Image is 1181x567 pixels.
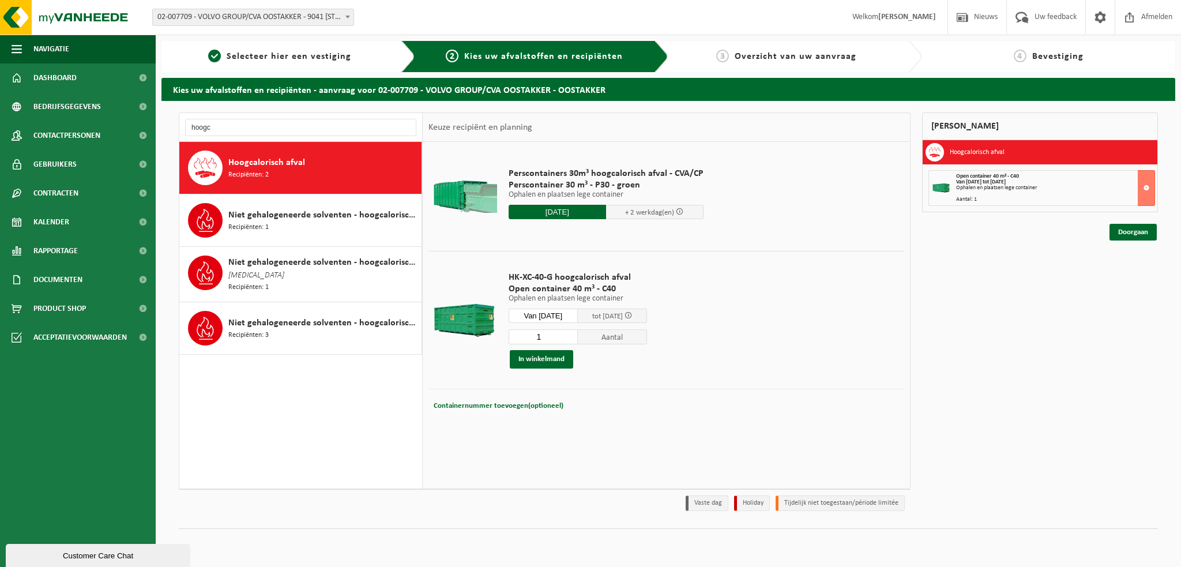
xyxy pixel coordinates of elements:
[228,156,305,170] span: Hoogcalorisch afval
[167,50,392,63] a: 1Selecteer hier een vestiging
[922,112,1159,140] div: [PERSON_NAME]
[33,63,77,92] span: Dashboard
[152,9,354,26] span: 02-007709 - VOLVO GROUP/CVA OOSTAKKER - 9041 OOSTAKKER, SMALLEHEERWEG 31
[185,119,416,136] input: Materiaal zoeken
[434,402,563,410] span: Containernummer toevoegen(optioneel)
[33,121,100,150] span: Contactpersonen
[423,113,538,142] div: Keuze recipiënt en planning
[1109,224,1157,241] a: Doorgaan
[956,197,1155,202] div: Aantal: 1
[153,9,353,25] span: 02-007709 - VOLVO GROUP/CVA OOSTAKKER - 9041 OOSTAKKER, SMALLEHEERWEG 31
[227,52,351,61] span: Selecteer hier een vestiging
[33,323,127,352] span: Acceptatievoorwaarden
[161,78,1175,100] h2: Kies uw afvalstoffen en recipiënten - aanvraag voor 02-007709 - VOLVO GROUP/CVA OOSTAKKER - OOSTA...
[509,272,647,283] span: HK-XC-40-G hoogcalorisch afval
[956,179,1006,185] strong: Van [DATE] tot [DATE]
[179,194,422,247] button: Niet gehalogeneerde solventen - hoogcalorisch in 200lt-vat Recipiënten: 1
[776,495,905,511] li: Tijdelijk niet toegestaan/période limitée
[33,35,69,63] span: Navigatie
[228,222,269,233] span: Recipiënten: 1
[1032,52,1084,61] span: Bevestiging
[510,350,573,369] button: In winkelmand
[578,329,647,344] span: Aantal
[509,168,704,179] span: Perscontainers 30m³ hoogcalorisch afval - CVA/CP
[33,265,82,294] span: Documenten
[950,143,1005,162] h3: Hoogcalorisch afval
[956,173,1019,179] span: Open container 40 m³ - C40
[1014,50,1026,62] span: 4
[956,185,1155,191] div: Ophalen en plaatsen lege container
[464,52,623,61] span: Kies uw afvalstoffen en recipiënten
[179,302,422,355] button: Niet gehalogeneerde solventen - hoogcalorisch in kleinverpakking Recipiënten: 3
[33,92,101,121] span: Bedrijfsgegevens
[179,247,422,302] button: Niet gehalogeneerde solventen - hoogcalorisch in IBC [MEDICAL_DATA] Recipiënten: 1
[33,150,77,179] span: Gebruikers
[509,283,647,295] span: Open container 40 m³ - C40
[6,542,193,567] iframe: chat widget
[878,13,936,21] strong: [PERSON_NAME]
[716,50,729,62] span: 3
[228,208,419,222] span: Niet gehalogeneerde solventen - hoogcalorisch in 200lt-vat
[33,236,78,265] span: Rapportage
[509,309,578,323] input: Selecteer datum
[509,191,704,199] p: Ophalen en plaatsen lege container
[228,282,269,293] span: Recipiënten: 1
[228,316,419,330] span: Niet gehalogeneerde solventen - hoogcalorisch in kleinverpakking
[228,269,284,282] span: [MEDICAL_DATA]
[33,179,78,208] span: Contracten
[33,294,86,323] span: Product Shop
[625,209,674,216] span: + 2 werkdag(en)
[432,398,565,414] button: Containernummer toevoegen(optioneel)
[446,50,458,62] span: 2
[509,205,606,219] input: Selecteer datum
[33,208,69,236] span: Kalender
[734,495,770,511] li: Holiday
[686,495,728,511] li: Vaste dag
[208,50,221,62] span: 1
[179,142,422,194] button: Hoogcalorisch afval Recipiënten: 2
[592,313,623,320] span: tot [DATE]
[228,330,269,341] span: Recipiënten: 3
[228,256,419,269] span: Niet gehalogeneerde solventen - hoogcalorisch in IBC
[509,295,647,303] p: Ophalen en plaatsen lege container
[509,179,704,191] span: Perscontainer 30 m³ - P30 - groen
[735,52,856,61] span: Overzicht van uw aanvraag
[228,170,269,181] span: Recipiënten: 2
